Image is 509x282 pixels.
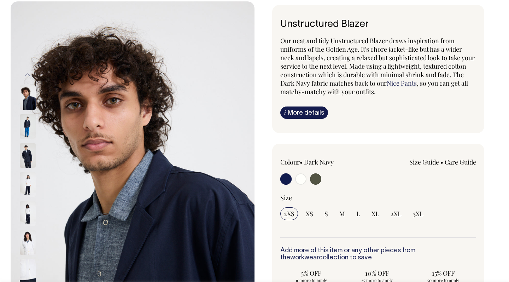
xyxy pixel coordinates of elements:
[280,158,359,166] div: Colour
[280,36,475,87] span: Our neat and tidy Unstructured Blazer draws inspiration from uniforms of the Golden Age. It's cho...
[20,201,36,226] img: off-white
[280,207,298,220] input: 2XS
[336,207,349,220] input: M
[353,207,364,220] input: L
[20,230,36,255] img: off-white
[339,209,345,218] span: M
[284,269,339,277] span: 5% OFF
[280,247,476,261] h6: Add more of this item or any other pieces from the collection to save
[306,209,313,218] span: XS
[391,209,402,218] span: 2XL
[280,194,476,202] div: Size
[416,269,470,277] span: 15% OFF
[300,158,303,166] span: •
[321,207,332,220] input: S
[409,158,439,166] a: Size Guide
[280,107,328,119] a: iMore details
[20,143,36,168] img: dark-navy
[280,79,468,96] span: , so you can get all matchy-matchy with your outfits.
[284,209,294,218] span: 2XS
[409,207,427,220] input: 3XL
[350,269,405,277] span: 10% OFF
[302,207,317,220] input: XS
[284,109,286,116] span: i
[290,255,319,261] a: workwear
[304,158,334,166] label: Dark Navy
[22,67,33,83] button: Previous
[368,207,383,220] input: XL
[387,79,417,87] a: Nice Pants
[445,158,476,166] a: Care Guide
[20,114,36,139] img: dark-navy
[20,172,36,197] img: off-white
[413,209,423,218] span: 3XL
[371,209,379,218] span: XL
[280,19,476,30] h1: Unstructured Blazer
[324,209,328,218] span: S
[356,209,360,218] span: L
[387,207,405,220] input: 2XL
[20,85,36,110] img: dark-navy
[440,158,443,166] span: •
